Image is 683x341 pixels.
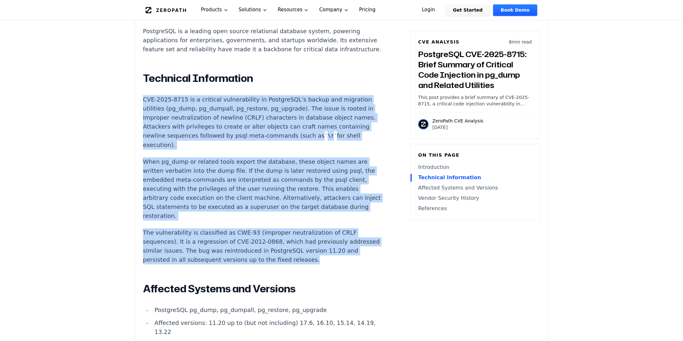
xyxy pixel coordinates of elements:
a: Technical Information [418,174,532,182]
a: Introduction [418,164,532,171]
code: \! [325,134,337,140]
a: Login [414,5,443,16]
a: Get Started [445,5,491,16]
p: The vulnerability is classified as CWE-93 (improper neutralization of CRLF sequences). It is a re... [143,229,383,265]
a: Vendor Security History [418,195,532,202]
p: 8 min read [509,39,532,45]
li: Affected versions: 11.20 up to (but not including) 17.6, 16.10, 15.14, 14.19, 13.22 [152,319,383,337]
p: ZeroPath CVE Analysis [433,118,484,124]
h2: Affected Systems and Versions [143,283,383,296]
p: [DATE] [433,124,484,131]
li: PostgreSQL pg_dump, pg_dumpall, pg_restore, pg_upgrade [152,306,383,315]
p: PostgreSQL is a leading open source relational database system, powering applications for enterpr... [143,27,383,54]
h6: On this page [418,152,532,159]
p: This post provides a brief summary of CVE-2025-8715, a critical code injection vulnerability in P... [418,94,532,107]
h3: PostgreSQL CVE-2025-8715: Brief Summary of Critical Code Injection in pg_dump and Related Utilities [418,49,532,91]
p: When pg_dump or related tools export the database, these object names are written verbatim into t... [143,158,383,221]
a: References [418,205,532,213]
p: CVE-2025-8715 is a critical vulnerability in PostgreSQL's backup and migration utilities (pg_dump... [143,95,383,150]
h2: Technical Information [143,72,383,85]
a: Book Demo [493,5,537,16]
h6: CVE Analysis [418,39,460,45]
img: ZeroPath CVE Analysis [418,119,429,130]
a: Affected Systems and Versions [418,184,532,192]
